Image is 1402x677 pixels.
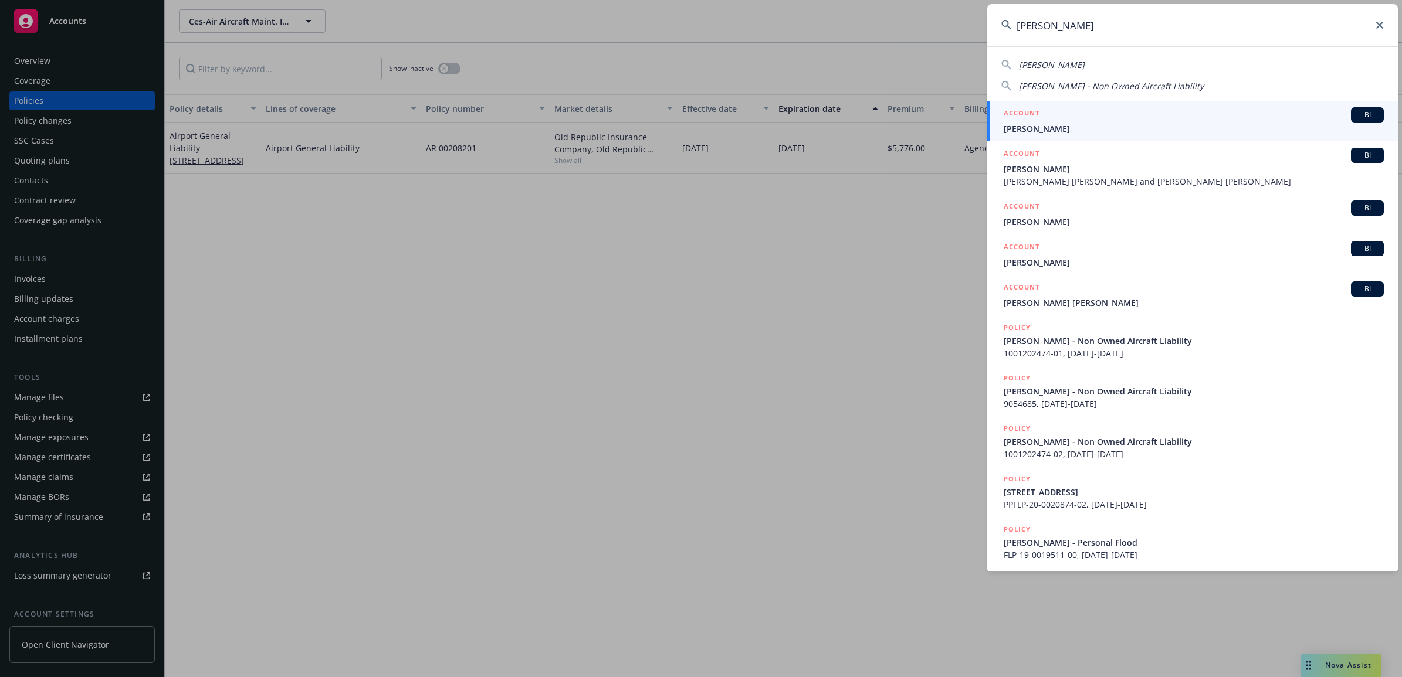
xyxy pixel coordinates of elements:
[987,4,1398,46] input: Search...
[1004,163,1384,175] span: [PERSON_NAME]
[1004,175,1384,188] span: [PERSON_NAME] [PERSON_NAME] and [PERSON_NAME] [PERSON_NAME]
[987,141,1398,194] a: ACCOUNTBI[PERSON_NAME][PERSON_NAME] [PERSON_NAME] and [PERSON_NAME] [PERSON_NAME]
[1356,110,1379,120] span: BI
[1004,549,1384,561] span: FLP-19-0019511-00, [DATE]-[DATE]
[987,366,1398,416] a: POLICY[PERSON_NAME] - Non Owned Aircraft Liability9054685, [DATE]-[DATE]
[987,467,1398,517] a: POLICY[STREET_ADDRESS]PPFLP-20-0020874-02, [DATE]-[DATE]
[1356,150,1379,161] span: BI
[1356,243,1379,254] span: BI
[1004,372,1031,384] h5: POLICY
[1004,498,1384,511] span: PPFLP-20-0020874-02, [DATE]-[DATE]
[1004,148,1039,162] h5: ACCOUNT
[1004,123,1384,135] span: [PERSON_NAME]
[987,315,1398,366] a: POLICY[PERSON_NAME] - Non Owned Aircraft Liability1001202474-01, [DATE]-[DATE]
[1004,216,1384,228] span: [PERSON_NAME]
[1004,436,1384,448] span: [PERSON_NAME] - Non Owned Aircraft Liability
[1004,107,1039,121] h5: ACCOUNT
[987,234,1398,275] a: ACCOUNTBI[PERSON_NAME]
[1004,322,1031,334] h5: POLICY
[1004,523,1031,535] h5: POLICY
[1004,256,1384,268] span: [PERSON_NAME]
[1004,241,1039,255] h5: ACCOUNT
[1004,423,1031,434] h5: POLICY
[1004,448,1384,460] span: 1001202474-02, [DATE]-[DATE]
[1356,284,1379,294] span: BI
[1004,347,1384,359] span: 1001202474-01, [DATE]-[DATE]
[1004,385,1384,397] span: [PERSON_NAME] - Non Owned Aircraft Liability
[987,101,1398,141] a: ACCOUNTBI[PERSON_NAME]
[987,517,1398,567] a: POLICY[PERSON_NAME] - Personal FloodFLP-19-0019511-00, [DATE]-[DATE]
[1004,200,1039,215] h5: ACCOUNT
[1004,335,1384,347] span: [PERSON_NAME] - Non Owned Aircraft Liability
[1004,281,1039,295] h5: ACCOUNT
[1004,397,1384,410] span: 9054685, [DATE]-[DATE]
[987,416,1398,467] a: POLICY[PERSON_NAME] - Non Owned Aircraft Liability1001202474-02, [DATE]-[DATE]
[1019,80,1204,91] span: [PERSON_NAME] - Non Owned Aircraft Liability
[1004,473,1031,485] h5: POLICY
[1004,536,1384,549] span: [PERSON_NAME] - Personal Flood
[987,275,1398,315] a: ACCOUNTBI[PERSON_NAME] [PERSON_NAME]
[1004,486,1384,498] span: [STREET_ADDRESS]
[1356,203,1379,213] span: BI
[987,194,1398,234] a: ACCOUNTBI[PERSON_NAME]
[1004,297,1384,309] span: [PERSON_NAME] [PERSON_NAME]
[1019,59,1085,70] span: [PERSON_NAME]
